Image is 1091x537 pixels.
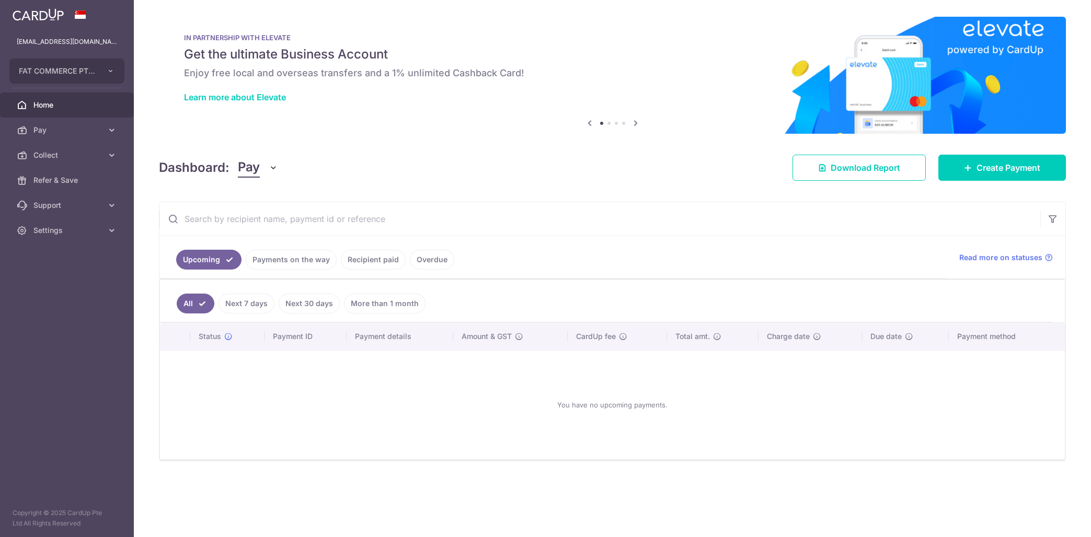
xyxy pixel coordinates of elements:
a: More than 1 month [344,294,426,313]
span: Charge date [767,331,810,342]
span: Pay [33,125,102,135]
span: Pay [238,158,260,178]
a: Read more on statuses [959,252,1053,263]
a: Upcoming [176,250,242,270]
button: Pay [238,158,278,178]
span: FAT COMMERCE PTE. LTD. [19,66,96,76]
a: Recipient paid [341,250,406,270]
h4: Dashboard: [159,158,229,177]
p: [EMAIL_ADDRESS][DOMAIN_NAME] [17,37,117,47]
a: Download Report [793,155,926,181]
a: All [177,294,214,313]
span: Refer & Save [33,175,102,185]
span: Total amt. [675,331,710,342]
th: Payment ID [265,323,347,350]
span: Status [199,331,221,342]
span: Support [33,200,102,211]
h5: Get the ultimate Business Account [184,46,1041,63]
a: Learn more about Elevate [184,92,286,102]
th: Payment details [347,323,453,350]
input: Search by recipient name, payment id or reference [159,202,1040,236]
span: Amount & GST [462,331,512,342]
span: Read more on statuses [959,252,1042,263]
span: Download Report [831,161,900,174]
p: IN PARTNERSHIP WITH ELEVATE [184,33,1041,42]
span: Create Payment [977,161,1040,174]
th: Payment method [949,323,1065,350]
span: CardUp fee [576,331,616,342]
button: FAT COMMERCE PTE. LTD. [9,59,124,84]
h6: Enjoy free local and overseas transfers and a 1% unlimited Cashback Card! [184,67,1041,79]
div: You have no upcoming payments. [173,359,1052,451]
span: Home [33,100,102,110]
span: Due date [870,331,902,342]
a: Create Payment [938,155,1066,181]
a: Next 7 days [219,294,274,313]
img: Renovation banner [159,17,1066,134]
a: Overdue [410,250,454,270]
a: Payments on the way [246,250,337,270]
span: Collect [33,150,102,160]
img: CardUp [13,8,64,21]
span: Settings [33,225,102,236]
a: Next 30 days [279,294,340,313]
